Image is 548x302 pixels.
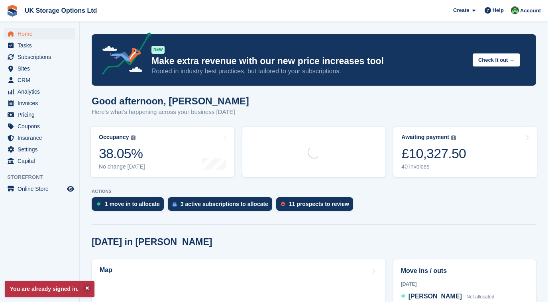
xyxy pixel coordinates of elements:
a: Awaiting payment £10,327.50 40 invoices [393,127,537,177]
span: Analytics [18,86,65,97]
a: UK Storage Options Ltd [22,4,100,17]
span: Online Store [18,183,65,194]
div: 11 prospects to review [289,201,349,207]
span: Capital [18,155,65,167]
span: Insurance [18,132,65,143]
div: [DATE] [401,280,528,288]
div: No change [DATE] [99,163,145,170]
a: menu [4,63,75,74]
img: price-adjustments-announcement-icon-8257ccfd72463d97f412b2fc003d46551f7dbcb40ab6d574587a9cd5c0d94... [95,32,151,78]
p: You are already signed in. [5,281,94,297]
a: Preview store [66,184,75,194]
span: Settings [18,144,65,155]
img: stora-icon-8386f47178a22dfd0bd8f6a31ec36ba5ce8667c1dd55bd0f319d3a0aa187defe.svg [6,5,18,17]
a: 1 move in to allocate [92,197,168,215]
a: menu [4,109,75,120]
p: Make extra revenue with our new price increases tool [151,55,466,67]
div: 3 active subscriptions to allocate [181,201,268,207]
span: Sites [18,63,65,74]
a: menu [4,51,75,63]
div: Awaiting payment [401,134,449,141]
div: £10,327.50 [401,145,466,162]
a: menu [4,75,75,86]
img: prospect-51fa495bee0391a8d652442698ab0144808aea92771e9ea1ae160a38d050c398.svg [281,202,285,206]
a: 3 active subscriptions to allocate [168,197,276,215]
span: Home [18,28,65,39]
h2: Map [100,267,112,274]
span: Create [453,6,469,14]
span: Invoices [18,98,65,109]
a: menu [4,28,75,39]
div: NEW [151,46,165,54]
div: 38.05% [99,145,145,162]
h1: Good afternoon, [PERSON_NAME] [92,96,249,106]
a: menu [4,144,75,155]
span: Not allocated [466,294,494,300]
div: Occupancy [99,134,129,141]
span: Tasks [18,40,65,51]
a: menu [4,183,75,194]
p: Here's what's happening across your business [DATE] [92,108,249,117]
div: 40 invoices [401,163,466,170]
a: menu [4,86,75,97]
span: Help [493,6,504,14]
a: [PERSON_NAME] Not allocated [401,292,495,302]
a: menu [4,40,75,51]
img: icon-info-grey-7440780725fd019a000dd9b08b2336e03edf1995a4989e88bcd33f0948082b44.svg [451,135,456,140]
img: active_subscription_to_allocate_icon-d502201f5373d7db506a760aba3b589e785aa758c864c3986d89f69b8ff3... [173,202,177,207]
h2: [DATE] in [PERSON_NAME] [92,237,212,247]
p: Rooted in industry best practices, but tailored to your subscriptions. [151,67,466,76]
span: Account [520,7,541,15]
span: Coupons [18,121,65,132]
a: menu [4,98,75,109]
div: 1 move in to allocate [105,201,160,207]
a: Occupancy 38.05% No change [DATE] [91,127,234,177]
a: 11 prospects to review [276,197,357,215]
img: icon-info-grey-7440780725fd019a000dd9b08b2336e03edf1995a4989e88bcd33f0948082b44.svg [131,135,136,140]
p: ACTIONS [92,189,536,194]
a: menu [4,121,75,132]
img: move_ins_to_allocate_icon-fdf77a2bb77ea45bf5b3d319d69a93e2d87916cf1d5bf7949dd705db3b84f3ca.svg [96,202,101,206]
span: CRM [18,75,65,86]
a: menu [4,132,75,143]
button: Check it out → [473,53,520,67]
span: Pricing [18,109,65,120]
a: menu [4,155,75,167]
span: Storefront [7,173,79,181]
img: Andrew Smith [511,6,519,14]
h2: Move ins / outs [401,266,528,276]
span: Subscriptions [18,51,65,63]
span: [PERSON_NAME] [409,293,462,300]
